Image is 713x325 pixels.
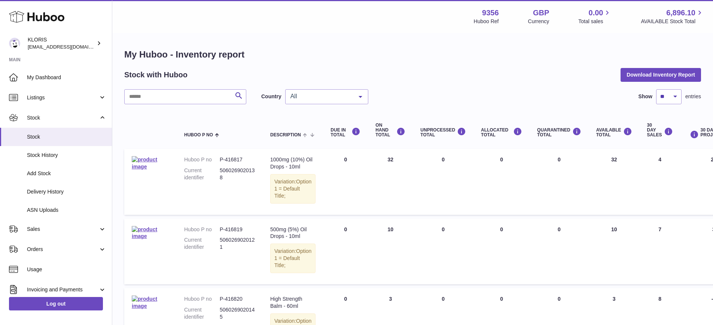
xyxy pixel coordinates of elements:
div: QUARANTINED Total [537,127,581,137]
div: UNPROCESSED Total [420,127,466,137]
div: AVAILABLE Total [596,127,632,137]
button: Download Inventory Report [621,68,701,81]
div: 30 DAY SALES [647,123,673,138]
span: entries [685,93,701,100]
td: 4 [640,149,680,214]
img: product image [132,226,169,240]
span: Invoicing and Payments [27,286,98,293]
span: Usage [27,266,106,273]
td: 7 [640,219,680,284]
td: 0 [413,149,473,214]
td: 0 [323,219,368,284]
img: product image [132,156,169,170]
div: Currency [528,18,549,25]
span: Option 1 = Default Title; [274,248,311,268]
dd: 5060269020145 [220,306,255,321]
td: 0 [323,149,368,214]
td: 32 [589,149,640,214]
span: Listings [27,94,98,101]
div: High Strength Balm - 60ml [270,295,316,310]
td: 0 [473,219,530,284]
dt: Current identifier [184,236,220,251]
img: product image [132,295,169,310]
span: ASN Uploads [27,207,106,214]
div: 500mg (5%) Oil Drops - 10ml [270,226,316,240]
td: 32 [368,149,413,214]
h1: My Huboo - Inventory report [124,49,701,61]
label: Show [639,93,652,100]
div: Variation: [270,244,316,273]
dd: 5060269020138 [220,167,255,181]
span: Orders [27,246,98,253]
a: 0.00 Total sales [578,8,612,25]
label: Country [261,93,281,100]
strong: 9356 [482,8,499,18]
span: 0 [558,296,561,302]
div: Huboo Ref [474,18,499,25]
td: 0 [473,149,530,214]
dt: Huboo P no [184,226,220,233]
div: Variation: [270,174,316,204]
div: ON HAND Total [375,123,405,138]
td: 10 [589,219,640,284]
strong: GBP [533,8,549,18]
span: Total sales [578,18,612,25]
a: Log out [9,297,103,310]
span: All [289,93,353,100]
span: Delivery History [27,188,106,195]
div: DUE IN TOTAL [330,127,360,137]
div: 1000mg (10%) Oil Drops - 10ml [270,156,316,170]
span: Stock [27,133,106,140]
span: Sales [27,226,98,233]
span: Add Stock [27,170,106,177]
span: 0 [558,226,561,232]
a: 6,896.10 AVAILABLE Stock Total [641,8,704,25]
span: Stock [27,114,98,121]
span: 0.00 [589,8,603,18]
dd: P-416819 [220,226,255,233]
span: Description [270,133,301,137]
div: ALLOCATED Total [481,127,522,137]
img: huboo@kloriscbd.com [9,38,20,49]
dd: P-416817 [220,156,255,163]
span: 6,896.10 [666,8,695,18]
td: 0 [413,219,473,284]
span: [EMAIL_ADDRESS][DOMAIN_NAME] [28,44,110,50]
dt: Current identifier [184,167,220,181]
span: My Dashboard [27,74,106,81]
span: 0 [558,157,561,162]
span: Option 1 = Default Title; [274,179,311,199]
dd: 5060269020121 [220,236,255,251]
dt: Huboo P no [184,295,220,303]
dt: Current identifier [184,306,220,321]
span: Huboo P no [184,133,213,137]
dt: Huboo P no [184,156,220,163]
td: 10 [368,219,413,284]
h2: Stock with Huboo [124,70,188,80]
span: Stock History [27,152,106,159]
span: AVAILABLE Stock Total [641,18,704,25]
div: KLORIS [28,36,95,50]
dd: P-416820 [220,295,255,303]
